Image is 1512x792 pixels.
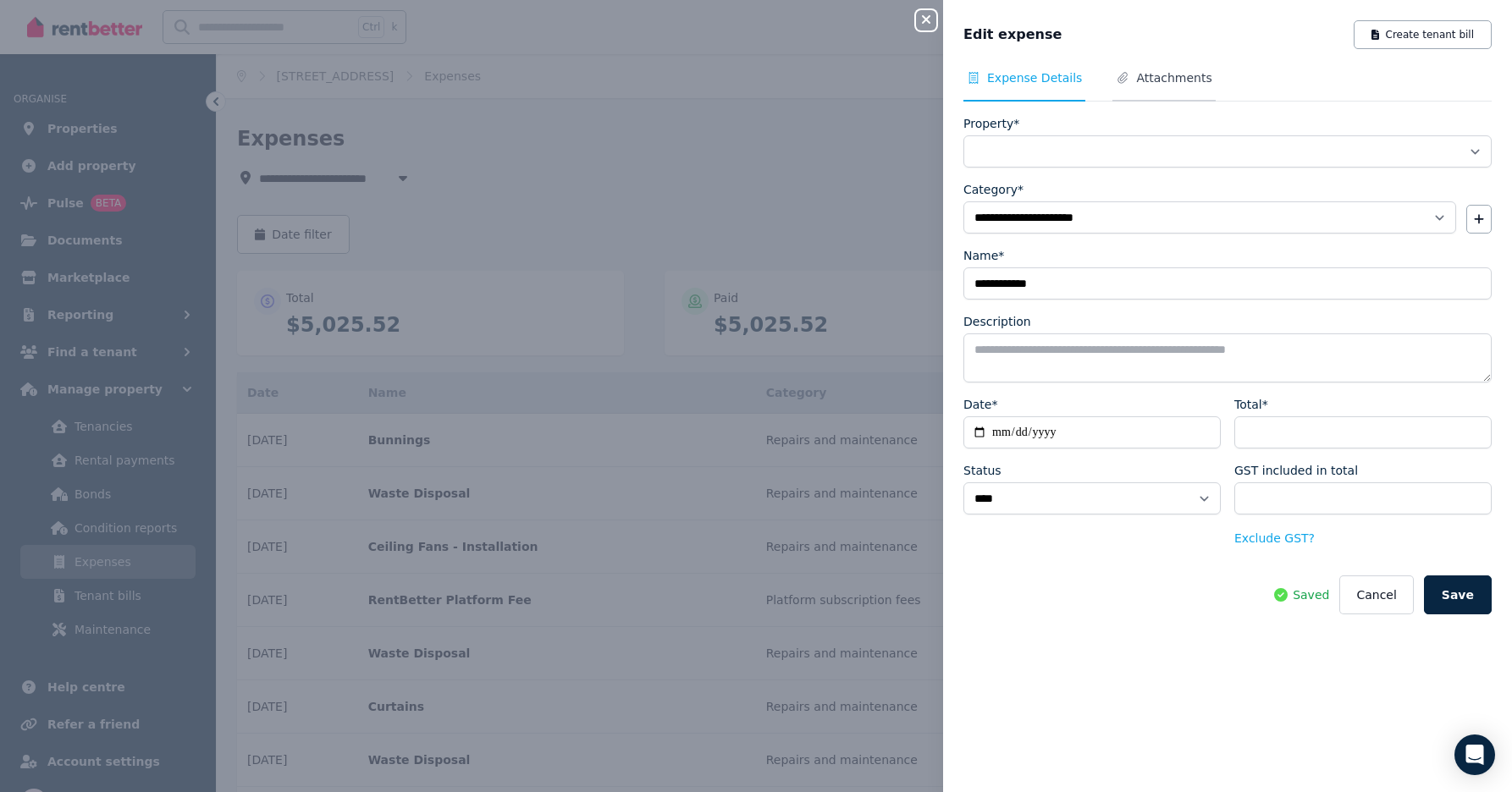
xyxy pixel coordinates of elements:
span: Expense Details [987,69,1082,86]
label: Total* [1234,396,1268,413]
nav: Tabs [963,69,1492,102]
label: Property* [963,115,1019,132]
button: Exclude GST? [1234,530,1315,547]
button: Create tenant bill [1354,20,1492,49]
span: Attachments [1136,69,1211,86]
label: Status [963,462,1002,479]
button: Cancel [1339,575,1413,614]
label: Date* [963,396,997,413]
div: Open Intercom Messenger [1454,734,1495,775]
label: Category* [963,181,1024,198]
label: GST included in total [1234,462,1358,479]
label: Name* [963,247,1004,264]
label: Description [963,313,1031,330]
span: Edit expense [963,25,1062,45]
span: Saved [1293,586,1329,603]
button: Save [1424,575,1492,614]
